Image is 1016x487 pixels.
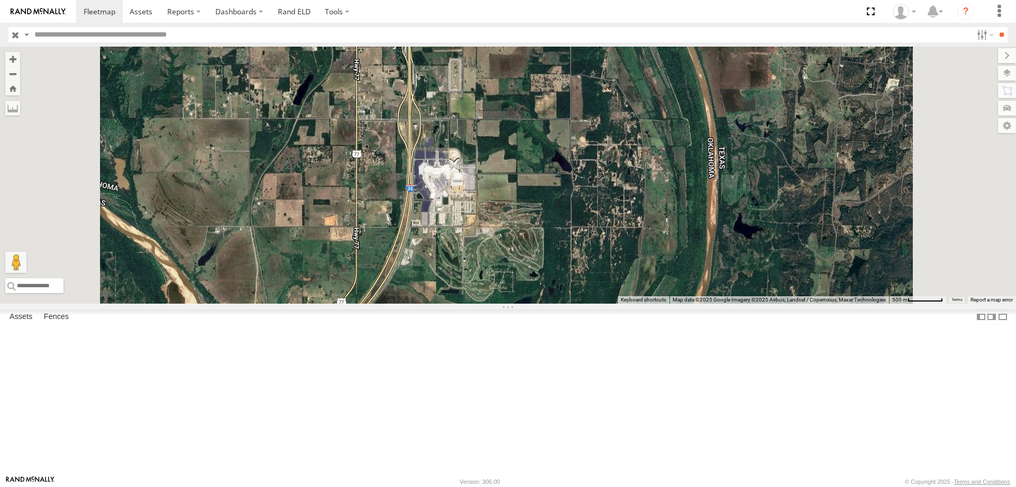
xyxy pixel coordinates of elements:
[973,27,995,42] label: Search Filter Options
[976,309,986,325] label: Dock Summary Table to the Left
[905,479,1010,485] div: © Copyright 2025 -
[892,297,908,303] span: 500 m
[5,66,20,81] button: Zoom out
[460,479,500,485] div: Version: 306.00
[22,27,31,42] label: Search Query
[5,101,20,116] label: Measure
[889,4,920,20] div: Chase Tanke
[951,298,963,302] a: Terms (opens in new tab)
[5,252,26,273] button: Drag Pegman onto the map to open Street View
[998,118,1016,133] label: Map Settings
[957,3,974,20] i: ?
[954,479,1010,485] a: Terms and Conditions
[5,81,20,95] button: Zoom Home
[39,309,74,324] label: Fences
[970,297,1013,303] a: Report a map error
[621,296,666,304] button: Keyboard shortcuts
[6,476,55,487] a: Visit our Website
[986,309,997,325] label: Dock Summary Table to the Right
[5,52,20,66] button: Zoom in
[11,8,66,15] img: rand-logo.svg
[4,309,38,324] label: Assets
[889,296,946,304] button: Map Scale: 500 m per 63 pixels
[673,297,886,303] span: Map data ©2025 Google Imagery ©2025 Airbus, Landsat / Copernicus, Maxar Technologies
[997,309,1008,325] label: Hide Summary Table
